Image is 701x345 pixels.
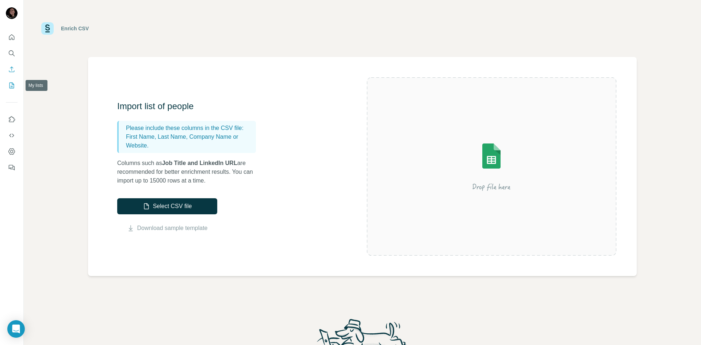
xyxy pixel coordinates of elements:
button: My lists [6,79,18,92]
div: Open Intercom Messenger [7,320,25,338]
button: Download sample template [117,224,217,233]
button: Select CSV file [117,198,217,214]
h3: Import list of people [117,100,263,112]
button: Feedback [6,161,18,174]
button: Use Surfe API [6,129,18,142]
img: Surfe Logo [41,22,54,35]
p: Columns such as are recommended for better enrichment results. You can import up to 15000 rows at... [117,159,263,185]
button: Quick start [6,31,18,44]
button: Search [6,47,18,60]
img: Avatar [6,7,18,19]
button: Dashboard [6,145,18,158]
div: Enrich CSV [61,25,89,32]
a: Download sample template [137,224,208,233]
img: Surfe Illustration - Drop file here or select below [426,123,557,210]
p: Please include these columns in the CSV file: [126,124,253,133]
button: Enrich CSV [6,63,18,76]
span: Job Title and LinkedIn URL [162,160,237,166]
p: First Name, Last Name, Company Name or Website. [126,133,253,150]
button: Use Surfe on LinkedIn [6,113,18,126]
